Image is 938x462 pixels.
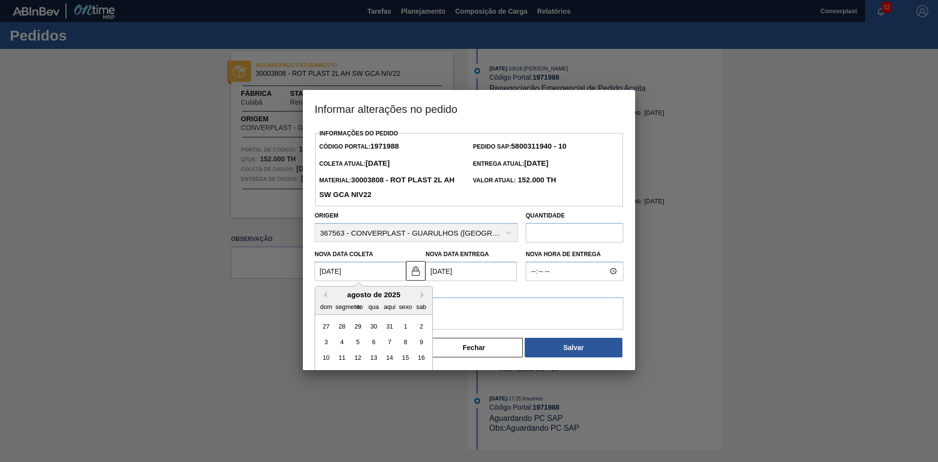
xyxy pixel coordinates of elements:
div: Escolha sábado, 2 de agosto de 2025 [415,319,428,332]
font: 13 [370,354,377,361]
div: Escolha sexta-feira, 8 de agosto de 2025 [399,335,412,349]
div: Escolha quinta-feira, 7 de agosto de 2025 [383,335,396,349]
div: Escolha quinta-feira, 21 de agosto de 2025 [383,367,396,380]
input: dd/mm/aaaa [315,262,406,281]
font: 29 [354,322,361,330]
font: agosto de 2025 [347,290,401,299]
div: Escolha quarta-feira, 13 de agosto de 2025 [367,351,380,364]
font: Material: [319,177,351,184]
div: Escolha sábado, 9 de agosto de 2025 [415,335,428,349]
font: [DATE] [365,159,390,167]
div: Escolha terça-feira, 19 de agosto de 2025 [351,367,364,380]
font: qua [368,303,379,310]
font: Nova Data Coleta [315,251,373,258]
div: Escolha sábado, 16 de agosto de 2025 [415,351,428,364]
font: segmento [336,303,363,310]
font: 152.000 TH [518,176,556,184]
font: [DATE] [524,159,549,167]
div: Escolha sexta-feira, 22 de agosto de 2025 [399,367,412,380]
font: Nova Data Entrega [426,251,489,258]
font: 28 [339,322,345,330]
font: 9 [420,338,423,346]
font: 1 [404,322,407,330]
div: Escolha segunda-feira, 18 de agosto de 2025 [336,367,349,380]
div: Escolha terça-feira, 29 de julho de 2025 [351,319,364,332]
font: 30 [370,322,377,330]
font: 15 [402,354,409,361]
font: 1971988 [370,142,399,150]
button: trancado [406,261,426,281]
div: Escolha segunda-feira, 11 de agosto de 2025 [336,351,349,364]
div: Escolha quarta-feira, 6 de agosto de 2025 [367,335,380,349]
font: Fechar [463,344,485,352]
font: 6 [372,338,375,346]
font: Informações do Pedido [320,130,398,137]
div: Escolha sexta-feira, 15 de agosto de 2025 [399,351,412,364]
div: Escolha quinta-feira, 31 de julho de 2025 [383,319,396,332]
div: Escolha domingo, 10 de agosto de 2025 [320,351,333,364]
font: Quantidade [526,212,565,219]
font: sexo [399,303,412,310]
font: 30003808 - ROT PLAST 2L AH SW GCA NIV22 [319,176,454,198]
font: dom [320,303,332,310]
font: 21 [386,370,393,377]
font: 5 [356,338,360,346]
font: 16 [418,354,425,361]
font: ter [354,303,362,310]
font: 18 [339,370,345,377]
font: 7 [388,338,391,346]
font: 8 [404,338,407,346]
div: Escolha quinta-feira, 14 de agosto de 2025 [383,351,396,364]
button: Próximo mês [421,291,427,298]
font: 31 [386,322,393,330]
font: 5800311940 - 10 [511,142,566,150]
font: 3 [324,338,328,346]
div: Escolha domingo, 3 de agosto de 2025 [320,335,333,349]
font: 23 [418,370,425,377]
div: mês 2025-08 [318,318,429,413]
div: Escolha sábado, 23 de agosto de 2025 [415,367,428,380]
font: 12 [354,354,361,361]
div: Escolha domingo, 27 de julho de 2025 [320,319,333,332]
font: 10 [323,354,330,361]
font: 27 [323,322,330,330]
font: Nova Hora de Entrega [526,251,601,258]
div: Escolha sexta-feira, 1 de agosto de 2025 [399,319,412,332]
textarea: ajuste data [315,297,623,330]
button: Fechar [425,338,523,357]
font: sab [416,303,426,310]
font: 2 [420,322,423,330]
font: Coleta Atual: [319,160,365,167]
font: 17 [323,370,330,377]
button: Salvar [525,338,622,357]
div: Escolha segunda-feira, 4 de agosto de 2025 [336,335,349,349]
font: Pedido SAP: [473,143,511,150]
font: aqui [384,303,395,310]
font: 19 [354,370,361,377]
font: Entrega atual: [473,160,524,167]
div: Escolha quarta-feira, 20 de agosto de 2025 [367,367,380,380]
font: 14 [386,354,393,361]
button: Mês Anterior [320,291,327,298]
font: 11 [339,354,345,361]
font: Origem [315,212,339,219]
input: dd/mm/aaaa [426,262,517,281]
div: Escolha domingo, 17 de agosto de 2025 [320,367,333,380]
font: 22 [402,370,409,377]
font: 20 [370,370,377,377]
font: Valor atual: [473,177,516,184]
img: trancado [410,265,422,277]
div: Escolha terça-feira, 5 de agosto de 2025 [351,335,364,349]
div: Escolha segunda-feira, 28 de julho de 2025 [336,319,349,332]
font: Código Portal: [319,143,370,150]
font: Informar alterações no pedido [315,103,457,115]
div: Escolha quarta-feira, 30 de julho de 2025 [367,319,380,332]
div: Escolha terça-feira, 12 de agosto de 2025 [351,351,364,364]
font: 4 [341,338,344,346]
font: Salvar [563,344,584,352]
